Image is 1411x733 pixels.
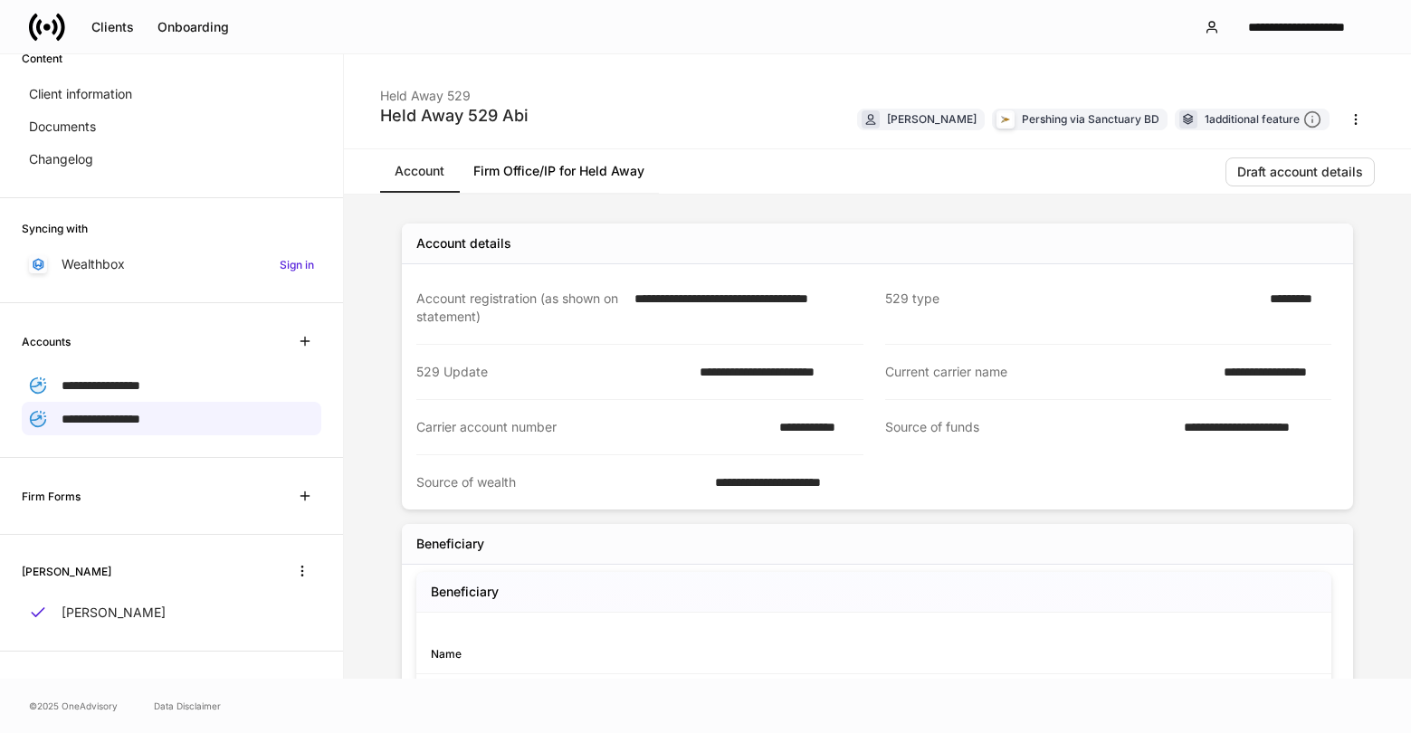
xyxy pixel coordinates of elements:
a: Documents [22,110,321,143]
div: 529 type [885,290,1259,326]
a: [PERSON_NAME] [22,596,321,629]
div: Current carrier name [885,363,1213,381]
div: Account details [416,234,511,252]
button: Clients [80,13,146,42]
a: Changelog [22,143,321,176]
p: Client information [29,85,132,103]
h6: Syncing with [22,220,88,237]
div: [PERSON_NAME] [887,110,977,128]
button: Draft account details [1225,157,1375,186]
a: Account [380,149,459,193]
span: © 2025 OneAdvisory [29,699,118,713]
a: WealthboxSign in [22,248,321,281]
div: Draft account details [1237,166,1363,178]
div: Held Away 529 [380,76,529,105]
div: Held Away 529 Abi [380,105,529,127]
div: Clients [91,21,134,33]
a: Data Disclaimer [154,699,221,713]
button: Onboarding [146,13,241,42]
h6: Sign in [280,256,314,273]
h5: Beneficiary [431,583,499,601]
div: Name [431,645,874,662]
h6: [PERSON_NAME] [22,563,111,580]
p: [PERSON_NAME] [62,604,166,622]
h6: Accounts [22,333,71,350]
a: Firm Office/IP for Held Away [459,149,659,193]
div: Pershing via Sanctuary BD [1022,110,1159,128]
div: Source of wealth [416,473,704,491]
p: Documents [29,118,96,136]
div: Account registration (as shown on statement) [416,290,624,326]
a: Client information [22,78,321,110]
p: Changelog [29,150,93,168]
div: Carrier account number [416,418,768,436]
div: Onboarding [157,21,229,33]
div: Source of funds [885,418,1173,437]
p: Wealthbox [62,255,125,273]
div: 529 Update [416,363,689,381]
div: Beneficiary [416,535,484,553]
div: 1 additional feature [1205,110,1321,129]
h6: Firm Forms [22,488,81,505]
h6: Content [22,50,62,67]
